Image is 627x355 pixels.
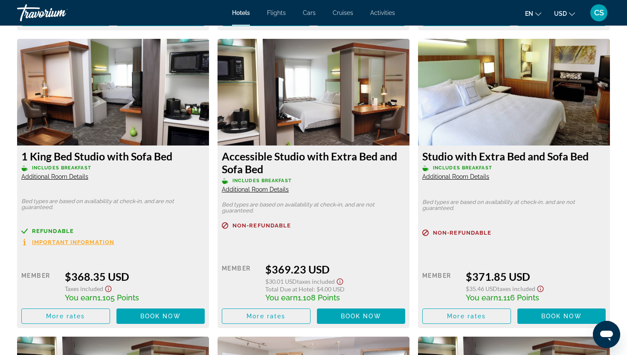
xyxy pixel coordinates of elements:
a: Refundable [21,228,205,234]
p: Bed types are based on availability at check-in, and are not guaranteed. [422,199,606,211]
p: Bed types are based on availability at check-in, and are not guaranteed. [222,202,405,214]
a: Activities [370,9,395,16]
span: 1,108 Points [298,293,340,302]
a: Cruises [333,9,353,16]
span: $35.46 USD [466,285,497,292]
button: More rates [222,308,311,324]
button: Change language [525,7,541,20]
span: Taxes included [297,278,335,285]
span: Taxes included [65,285,103,292]
span: Includes Breakfast [32,165,91,171]
div: $369.23 USD [265,263,405,276]
span: More rates [447,313,486,320]
button: More rates [21,308,110,324]
h3: 1 King Bed Studio with Sofa Bed [21,150,205,163]
h3: Studio with Extra Bed and Sofa Bed [422,150,606,163]
button: User Menu [588,4,610,22]
div: Member [21,270,58,302]
button: Book now [517,11,606,26]
a: Cars [303,9,316,16]
span: 1,116 Points [498,293,539,302]
span: Book now [541,313,582,320]
button: Important Information [21,239,114,246]
span: Non-refundable [433,230,491,236]
span: You earn [65,293,97,302]
span: You earn [265,293,298,302]
button: Change currency [554,7,575,20]
button: More rates [21,11,110,26]
span: Taxes included [497,285,535,292]
p: Bed types are based on availability at check-in, and are not guaranteed. [21,198,205,210]
span: Includes Breakfast [433,165,492,171]
h3: Accessible Studio with Extra Bed and Sofa Bed [222,150,405,175]
button: Show Taxes and Fees disclaimer [535,283,546,293]
span: More rates [247,313,285,320]
iframe: Button to launch messaging window [593,321,620,348]
div: Member [422,270,459,302]
div: : $4.00 USD [265,285,405,293]
button: Book now [317,11,406,26]
a: Travorium [17,2,102,24]
button: Book now [116,11,205,26]
button: Show Taxes and Fees disclaimer [335,276,345,285]
span: Book now [341,313,381,320]
img: 6b32f069-2559-4a81-9ee0-1f9b7db2bead.jpeg [17,39,209,145]
div: $368.35 USD [65,270,205,283]
div: $371.85 USD [466,270,606,283]
span: CS [594,9,604,17]
a: Hotels [232,9,250,16]
button: Book now [317,308,406,324]
button: Book now [517,308,606,324]
button: Show Taxes and Fees disclaimer [103,283,113,293]
span: Additional Room Details [21,173,88,180]
span: Important Information [32,239,114,245]
div: Member [222,263,259,302]
span: Refundable [32,228,74,234]
span: USD [554,10,567,17]
img: a7d33edb-e87d-46e4-b724-119381efcb48.jpeg [218,39,409,145]
span: Includes Breakfast [232,178,292,183]
button: More rates [222,11,311,26]
span: You earn [466,293,498,302]
span: $30.01 USD [265,278,297,285]
a: Flights [267,9,286,16]
button: More rates [422,11,511,26]
span: Total Due at Hotel [265,285,313,293]
span: en [525,10,533,17]
img: db929851-b668-42d2-8ced-9c9f93abfeab.jpeg [418,39,610,145]
button: Book now [116,308,205,324]
span: More rates [46,313,85,320]
span: Book now [140,313,181,320]
button: More rates [422,308,511,324]
span: Additional Room Details [222,186,289,193]
span: 1,105 Points [97,293,139,302]
span: Additional Room Details [422,173,489,180]
span: Non-refundable [232,223,291,228]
